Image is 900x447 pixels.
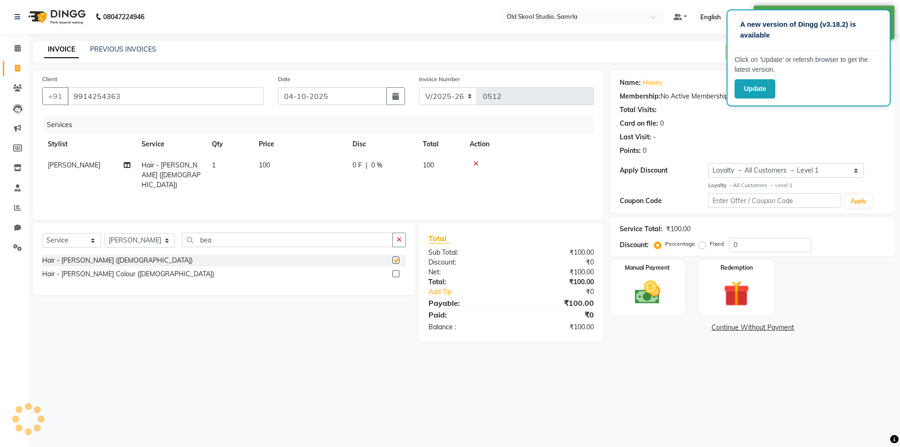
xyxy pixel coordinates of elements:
[511,297,600,309] div: ₹100.00
[620,78,641,88] div: Name:
[142,161,201,189] span: Hair - [PERSON_NAME] ([DEMOGRAPHIC_DATA])
[715,278,757,310] img: _gift.svg
[48,161,100,169] span: [PERSON_NAME]
[511,309,600,320] div: ₹0
[421,267,511,277] div: Net:
[511,258,600,267] div: ₹0
[612,323,893,333] a: Continue Without Payment
[735,55,883,75] p: Click on ‘Update’ or refersh browser to get the latest version.
[42,134,136,155] th: Stylist
[620,146,641,156] div: Points:
[42,75,57,83] label: Client
[212,161,216,169] span: 1
[67,87,264,105] input: Search by Name/Mobile/Email/Code
[421,248,511,258] div: Sub Total:
[136,134,206,155] th: Service
[726,45,780,59] button: Create New
[620,132,651,142] div: Last Visit:
[710,240,724,248] label: Fixed
[371,160,382,170] span: 0 %
[421,258,511,267] div: Discount:
[620,91,660,101] div: Membership:
[421,309,511,320] div: Paid:
[423,161,434,169] span: 100
[665,240,695,248] label: Percentage
[421,322,511,332] div: Balance :
[620,240,649,250] div: Discount:
[42,87,68,105] button: +91
[44,41,79,58] a: INVOICE
[511,277,600,287] div: ₹100.00
[620,119,658,129] div: Card on file:
[428,234,450,243] span: Total
[643,78,662,88] a: Honey
[653,132,656,142] div: -
[347,134,417,155] th: Disc
[620,224,662,234] div: Service Total:
[42,256,193,265] div: Hair - [PERSON_NAME] ([DEMOGRAPHIC_DATA])
[278,75,291,83] label: Date
[845,194,872,208] button: Apply
[419,75,460,83] label: Invoice Number
[620,105,657,115] div: Total Visits:
[620,166,708,175] div: Apply Discount
[43,116,601,134] div: Services
[253,134,347,155] th: Price
[421,297,511,309] div: Payable:
[352,160,362,170] span: 0 F
[627,278,669,308] img: _cash.svg
[708,182,733,189] strong: Loyalty →
[366,160,367,170] span: |
[90,45,156,53] a: PREVIOUS INVOICES
[620,91,886,101] div: No Active Membership
[421,277,511,287] div: Total:
[464,134,594,155] th: Action
[206,134,253,155] th: Qty
[511,248,600,258] div: ₹100.00
[625,264,670,272] label: Manual Payment
[511,267,600,277] div: ₹100.00
[660,119,664,129] div: 0
[720,264,753,272] label: Redemption
[511,322,600,332] div: ₹100.00
[417,134,464,155] th: Total
[708,182,886,189] div: All Customers → Level 1
[620,196,708,206] div: Coupon Code
[103,4,144,30] b: 08047224946
[24,4,88,30] img: logo
[735,79,775,98] button: Update
[259,161,270,169] span: 100
[643,146,646,156] div: 0
[182,233,393,247] input: Search or Scan
[42,269,214,279] div: Hair - [PERSON_NAME] Colour ([DEMOGRAPHIC_DATA])
[708,193,841,208] input: Enter Offer / Coupon Code
[740,19,877,40] p: A new version of Dingg (v3.18.2) is available
[526,287,600,297] div: ₹0
[666,224,690,234] div: ₹100.00
[421,287,526,297] a: Add Tip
